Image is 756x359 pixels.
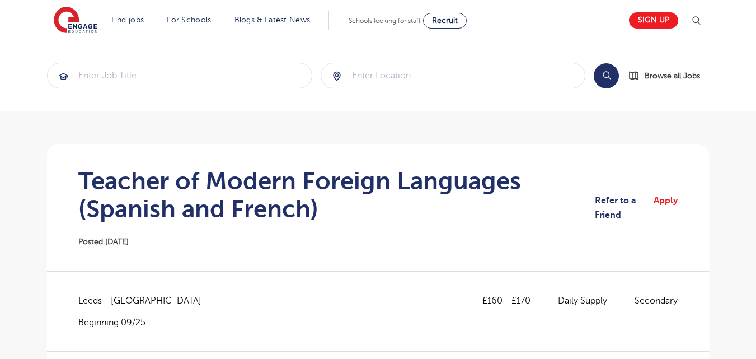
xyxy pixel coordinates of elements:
[111,16,144,24] a: Find jobs
[594,63,619,88] button: Search
[78,316,213,329] p: Beginning 09/25
[321,63,585,88] input: Submit
[349,17,421,25] span: Schools looking for staff
[482,293,544,308] p: £160 - £170
[48,63,312,88] input: Submit
[78,293,213,308] span: Leeds - [GEOGRAPHIC_DATA]
[423,13,467,29] a: Recruit
[78,167,595,223] h1: Teacher of Modern Foreign Languages (Spanish and French)
[234,16,311,24] a: Blogs & Latest News
[321,63,586,88] div: Submit
[645,69,700,82] span: Browse all Jobs
[558,293,621,308] p: Daily Supply
[654,193,678,223] a: Apply
[635,293,678,308] p: Secondary
[47,63,312,88] div: Submit
[167,16,211,24] a: For Schools
[595,193,646,223] a: Refer to a Friend
[628,69,709,82] a: Browse all Jobs
[432,16,458,25] span: Recruit
[54,7,97,35] img: Engage Education
[78,237,129,246] span: Posted [DATE]
[629,12,678,29] a: Sign up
